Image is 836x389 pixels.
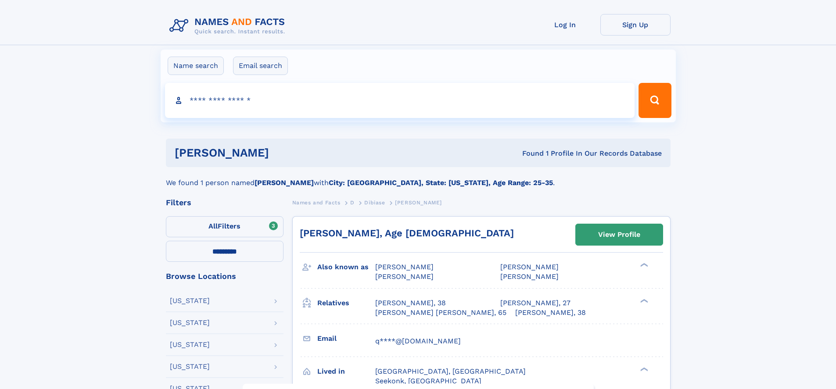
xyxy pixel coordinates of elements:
[317,364,375,379] h3: Lived in
[350,200,355,206] span: D
[166,14,292,38] img: Logo Names and Facts
[292,197,341,208] a: Names and Facts
[208,222,218,230] span: All
[375,308,506,318] a: [PERSON_NAME] [PERSON_NAME], 65
[168,57,224,75] label: Name search
[170,297,210,304] div: [US_STATE]
[375,263,434,271] span: [PERSON_NAME]
[166,167,671,188] div: We found 1 person named with .
[255,178,314,187] b: [PERSON_NAME]
[317,331,375,346] h3: Email
[500,298,570,308] a: [PERSON_NAME], 27
[170,341,210,348] div: [US_STATE]
[638,262,649,268] div: ❯
[638,298,649,303] div: ❯
[598,225,640,245] div: View Profile
[166,199,283,207] div: Filters
[300,228,514,239] a: [PERSON_NAME], Age [DEMOGRAPHIC_DATA]
[364,197,385,208] a: Dibiase
[530,14,600,36] a: Log In
[166,216,283,237] label: Filters
[317,260,375,275] h3: Also known as
[638,366,649,372] div: ❯
[375,272,434,281] span: [PERSON_NAME]
[175,147,396,158] h1: [PERSON_NAME]
[329,178,553,187] b: City: [GEOGRAPHIC_DATA], State: [US_STATE], Age Range: 25-35
[364,200,385,206] span: Dibiase
[395,149,662,158] div: Found 1 Profile In Our Records Database
[233,57,288,75] label: Email search
[500,263,559,271] span: [PERSON_NAME]
[350,197,355,208] a: D
[639,83,671,118] button: Search Button
[500,272,559,281] span: [PERSON_NAME]
[170,319,210,326] div: [US_STATE]
[515,308,586,318] a: [PERSON_NAME], 38
[375,367,526,375] span: [GEOGRAPHIC_DATA], [GEOGRAPHIC_DATA]
[166,272,283,280] div: Browse Locations
[375,377,481,385] span: Seekonk, [GEOGRAPHIC_DATA]
[576,224,663,245] a: View Profile
[165,83,635,118] input: search input
[375,298,446,308] a: [PERSON_NAME], 38
[395,200,442,206] span: [PERSON_NAME]
[170,363,210,370] div: [US_STATE]
[600,14,671,36] a: Sign Up
[317,296,375,310] h3: Relatives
